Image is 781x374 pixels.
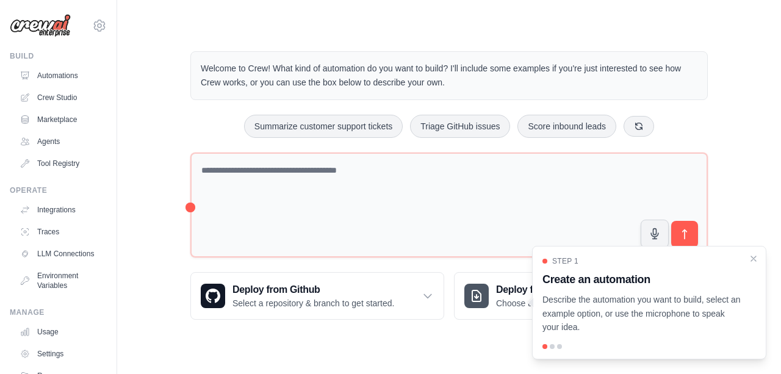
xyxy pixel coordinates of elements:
span: Step 1 [552,256,578,266]
img: Logo [10,14,71,37]
a: Agents [15,132,107,151]
button: Summarize customer support tickets [244,115,403,138]
button: Close walkthrough [749,254,758,264]
a: LLM Connections [15,244,107,264]
p: Welcome to Crew! What kind of automation do you want to build? I'll include some examples if you'... [201,62,697,90]
h3: Deploy from Github [232,282,394,297]
a: Tool Registry [15,154,107,173]
p: Choose a zip file to upload. [496,297,599,309]
h3: Create an automation [542,271,741,288]
a: Automations [15,66,107,85]
a: Settings [15,344,107,364]
a: Marketplace [15,110,107,129]
button: Score inbound leads [517,115,616,138]
a: Usage [15,322,107,342]
div: Build [10,51,107,61]
h3: Deploy from zip file [496,282,599,297]
p: Select a repository & branch to get started. [232,297,394,309]
a: Crew Studio [15,88,107,107]
p: Describe the automation you want to build, select an example option, or use the microphone to spe... [542,293,741,334]
a: Environment Variables [15,266,107,295]
a: Integrations [15,200,107,220]
div: Operate [10,185,107,195]
div: Manage [10,307,107,317]
button: Triage GitHub issues [410,115,510,138]
a: Traces [15,222,107,242]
